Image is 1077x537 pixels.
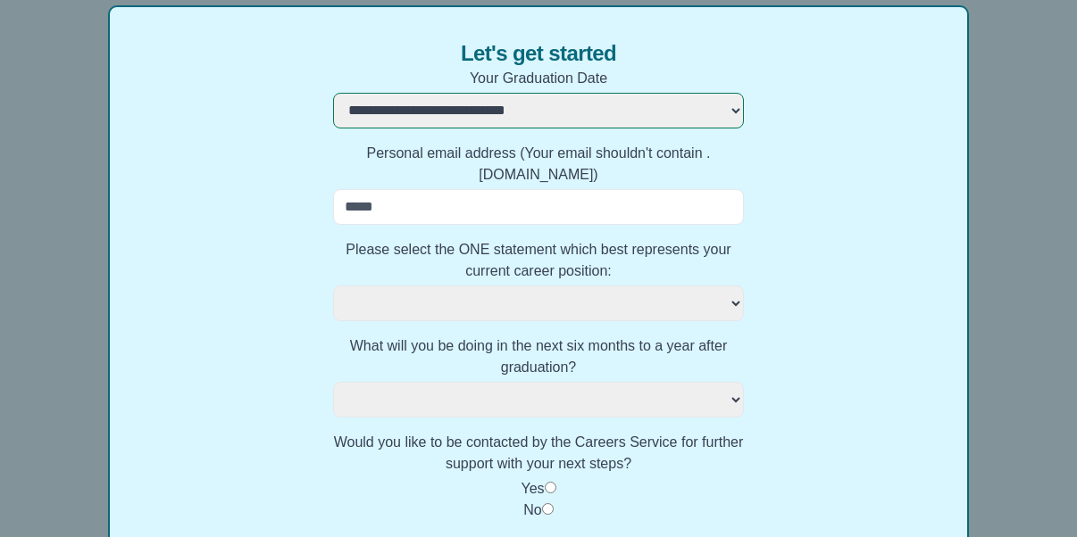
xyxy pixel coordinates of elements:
[333,432,744,475] label: Would you like to be contacted by the Careers Service for further support with your next steps?
[521,481,544,496] label: Yes
[461,39,616,68] span: Let's get started
[333,239,744,282] label: Please select the ONE statement which best represents your current career position:
[333,143,744,186] label: Personal email address (Your email shouldn't contain .[DOMAIN_NAME])
[523,502,541,517] label: No
[333,335,744,378] label: What will you be doing in the next six months to a year after graduation?
[333,68,744,89] label: Your Graduation Date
